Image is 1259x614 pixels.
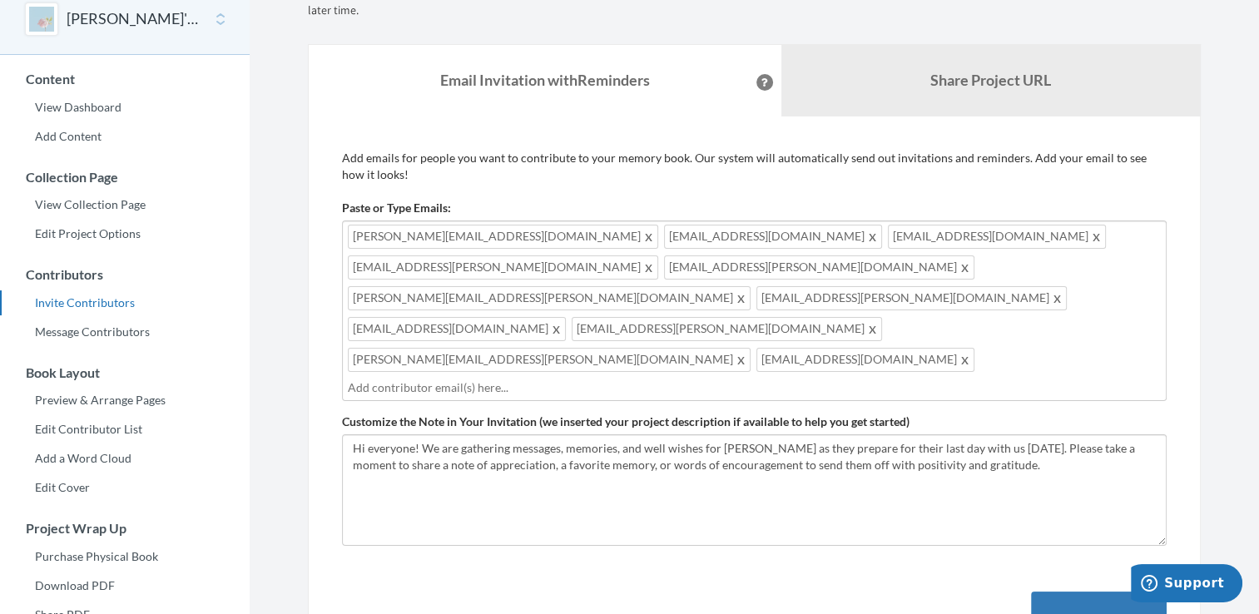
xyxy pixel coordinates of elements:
iframe: Opens a widget where you can chat to one of our agents [1131,564,1242,606]
button: [PERSON_NAME]'s Send Off [67,8,201,30]
h3: Content [1,72,250,87]
input: Add contributor email(s) here... [348,379,1161,397]
span: [EMAIL_ADDRESS][PERSON_NAME][DOMAIN_NAME] [348,255,658,280]
span: [EMAIL_ADDRESS][PERSON_NAME][DOMAIN_NAME] [572,317,882,341]
h3: Book Layout [1,365,250,380]
h3: Collection Page [1,170,250,185]
h3: Project Wrap Up [1,521,250,536]
b: Share Project URL [930,71,1051,89]
span: [EMAIL_ADDRESS][DOMAIN_NAME] [348,317,566,341]
span: [PERSON_NAME][EMAIL_ADDRESS][DOMAIN_NAME] [348,225,658,249]
p: Add emails for people you want to contribute to your memory book. Our system will automatically s... [342,150,1167,183]
span: [EMAIL_ADDRESS][DOMAIN_NAME] [756,348,974,372]
span: [EMAIL_ADDRESS][PERSON_NAME][DOMAIN_NAME] [756,286,1067,310]
textarea: Hi everyone! We are gathering messages, memories, and well wishes for [PERSON_NAME] as they prepa... [342,434,1167,546]
label: Customize the Note in Your Invitation (we inserted your project description if available to help ... [342,413,910,430]
strong: Email Invitation with Reminders [440,71,650,89]
label: Paste or Type Emails: [342,200,451,216]
h3: Contributors [1,267,250,282]
span: [EMAIL_ADDRESS][DOMAIN_NAME] [664,225,882,249]
span: [PERSON_NAME][EMAIL_ADDRESS][PERSON_NAME][DOMAIN_NAME] [348,286,751,310]
span: [PERSON_NAME][EMAIL_ADDRESS][PERSON_NAME][DOMAIN_NAME] [348,348,751,372]
span: [EMAIL_ADDRESS][DOMAIN_NAME] [888,225,1106,249]
span: [EMAIL_ADDRESS][PERSON_NAME][DOMAIN_NAME] [664,255,974,280]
